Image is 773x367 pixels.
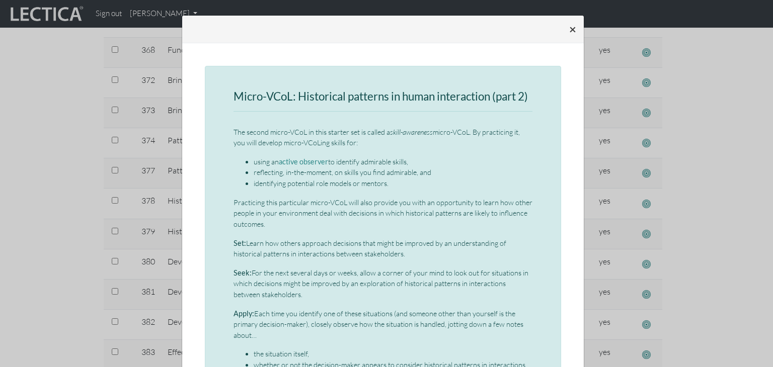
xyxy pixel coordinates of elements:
p: For the next several days or weeks, allow a corner of your mind to look out for situations in whi... [234,267,532,300]
h3: Micro-VCoL: Historical patterns in human interaction (part 2) [234,90,532,103]
em: skill-awareness [390,128,433,136]
p: Practicing this particular micro-VCoL will also provide you with an opportunity to learn how othe... [234,197,532,230]
p: The second micro-VCoL in this starter set is called a micro-VCoL. By practicing it, you will deve... [234,127,532,148]
li: the situation itself, [254,348,532,359]
a: active observer [279,157,328,166]
p: Each time you identify one of these situations (and someone other than yourself is the primary de... [234,308,532,341]
strong: Apply: [234,309,254,318]
strong: Seek: [234,268,252,277]
button: Close [561,15,584,43]
p: Learn how others approach decisions that might be improved by an understanding of historical patt... [234,238,532,259]
li: identifying potential role models or mentors. [254,178,532,189]
li: reflecting, in-the-moment, on skills you find admirable, and [254,167,532,178]
strong: Set: [234,239,246,247]
li: using an to identify admirable skills, [254,156,532,167]
span: × [569,22,576,36]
